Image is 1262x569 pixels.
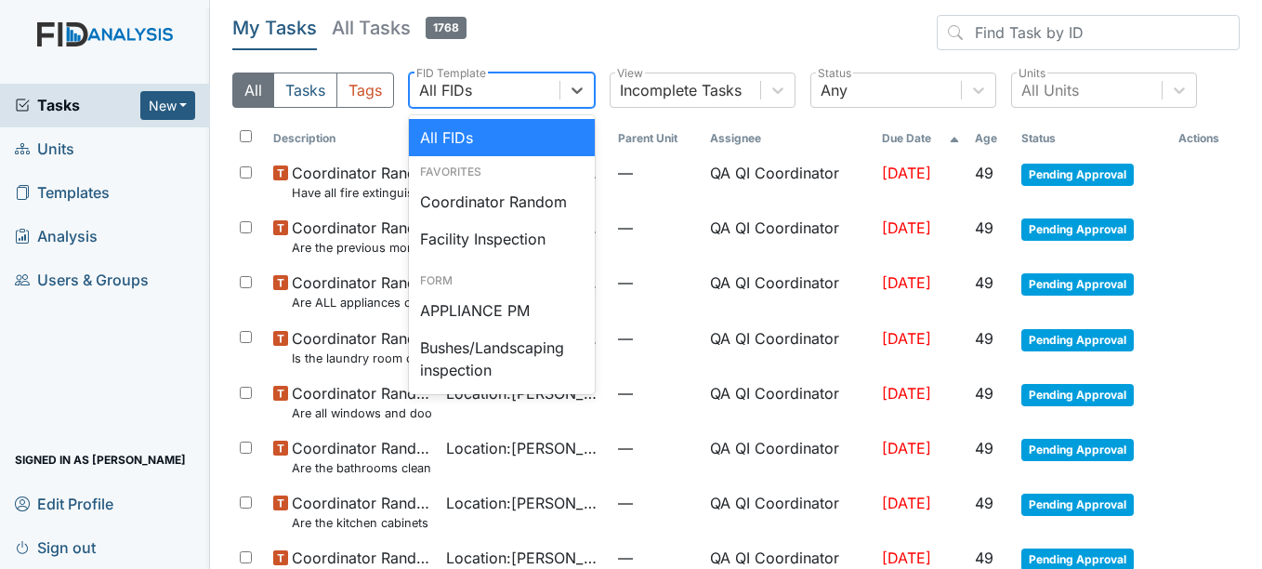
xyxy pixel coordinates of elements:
span: Templates [15,179,110,207]
span: Sign out [15,533,96,562]
span: [DATE] [882,549,931,567]
span: 49 [975,439,993,457]
small: Are ALL appliances clean and working properly? [292,294,430,311]
span: Analysis [15,222,98,251]
span: Location : [PERSON_NAME]. [446,547,603,569]
span: 49 [975,273,993,292]
div: Any [821,79,848,101]
div: Bushes/Landscaping inspection [409,329,595,389]
div: Form [409,272,595,289]
div: Facility Inspection [409,220,595,258]
th: Assignee [703,123,874,154]
h5: My Tasks [232,15,317,41]
small: Are all windows and doors secure in the home? [292,404,430,422]
span: 49 [975,384,993,403]
small: Are the bathrooms clean and in good repair? [292,459,430,477]
span: Location : [PERSON_NAME]. [446,492,603,514]
span: — [618,217,695,239]
td: QA QI Coordinator [703,209,874,264]
td: QA QI Coordinator [703,484,874,539]
td: QA QI Coordinator [703,320,874,375]
input: Toggle All Rows Selected [240,130,252,142]
span: Units [15,135,74,164]
span: Signed in as [PERSON_NAME] [15,445,186,474]
span: Pending Approval [1021,164,1134,186]
div: APPLIANCE PM [409,292,595,329]
span: Coordinator Random Is the laundry room clean and in good repair? [292,327,430,367]
span: — [618,162,695,184]
h5: All Tasks [332,15,467,41]
span: [DATE] [882,164,931,182]
small: Are the previous months Random Inspections completed? [292,239,430,257]
button: Tasks [273,73,337,108]
span: Users & Groups [15,266,149,295]
div: Incomplete Tasks [620,79,742,101]
span: Coordinator Random Have all fire extinguishers been inspected? [292,162,430,202]
span: Coordinator Random Are all windows and doors secure in the home? [292,382,430,422]
span: 49 [975,329,993,348]
span: Pending Approval [1021,384,1134,406]
span: Pending Approval [1021,494,1134,516]
span: Coordinator Random Are the previous months Random Inspections completed? [292,217,430,257]
div: CAMERA Work Order [409,389,595,426]
button: New [140,91,196,120]
span: — [618,547,695,569]
small: Are the kitchen cabinets and floors clean? [292,514,430,532]
button: All [232,73,274,108]
th: Actions [1171,123,1240,154]
span: [DATE] [882,384,931,403]
span: [DATE] [882,273,931,292]
div: Coordinator Random [409,183,595,220]
span: — [618,382,695,404]
div: All FIDs [419,79,472,101]
span: Pending Approval [1021,273,1134,296]
td: QA QI Coordinator [703,154,874,209]
th: Toggle SortBy [1014,123,1171,154]
span: 1768 [426,17,467,39]
a: Tasks [15,94,140,116]
td: QA QI Coordinator [703,264,874,319]
div: Favorites [409,164,595,180]
div: All FIDs [409,119,595,156]
span: 49 [975,549,993,567]
span: Pending Approval [1021,329,1134,351]
span: Pending Approval [1021,439,1134,461]
span: Coordinator Random Are ALL appliances clean and working properly? [292,271,430,311]
div: Type filter [232,73,394,108]
td: QA QI Coordinator [703,375,874,430]
span: Pending Approval [1021,218,1134,241]
span: — [618,327,695,350]
div: All Units [1021,79,1079,101]
span: [DATE] [882,494,931,512]
span: Coordinator Random Are the bathrooms clean and in good repair? [292,437,430,477]
span: [DATE] [882,329,931,348]
td: QA QI Coordinator [703,430,874,484]
span: — [618,437,695,459]
span: 49 [975,218,993,237]
th: Toggle SortBy [967,123,1013,154]
span: — [618,492,695,514]
span: Coordinator Random Are the kitchen cabinets and floors clean? [292,492,430,532]
th: Toggle SortBy [266,123,438,154]
th: Toggle SortBy [611,123,703,154]
span: Location : [PERSON_NAME]. [446,437,603,459]
small: Have all fire extinguishers been inspected? [292,184,430,202]
input: Find Task by ID [937,15,1240,50]
small: Is the laundry room clean and in good repair? [292,350,430,367]
span: 49 [975,494,993,512]
span: 49 [975,164,993,182]
span: Edit Profile [15,489,113,518]
span: [DATE] [882,439,931,457]
th: Toggle SortBy [874,123,967,154]
button: Tags [336,73,394,108]
span: [DATE] [882,218,931,237]
span: — [618,271,695,294]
